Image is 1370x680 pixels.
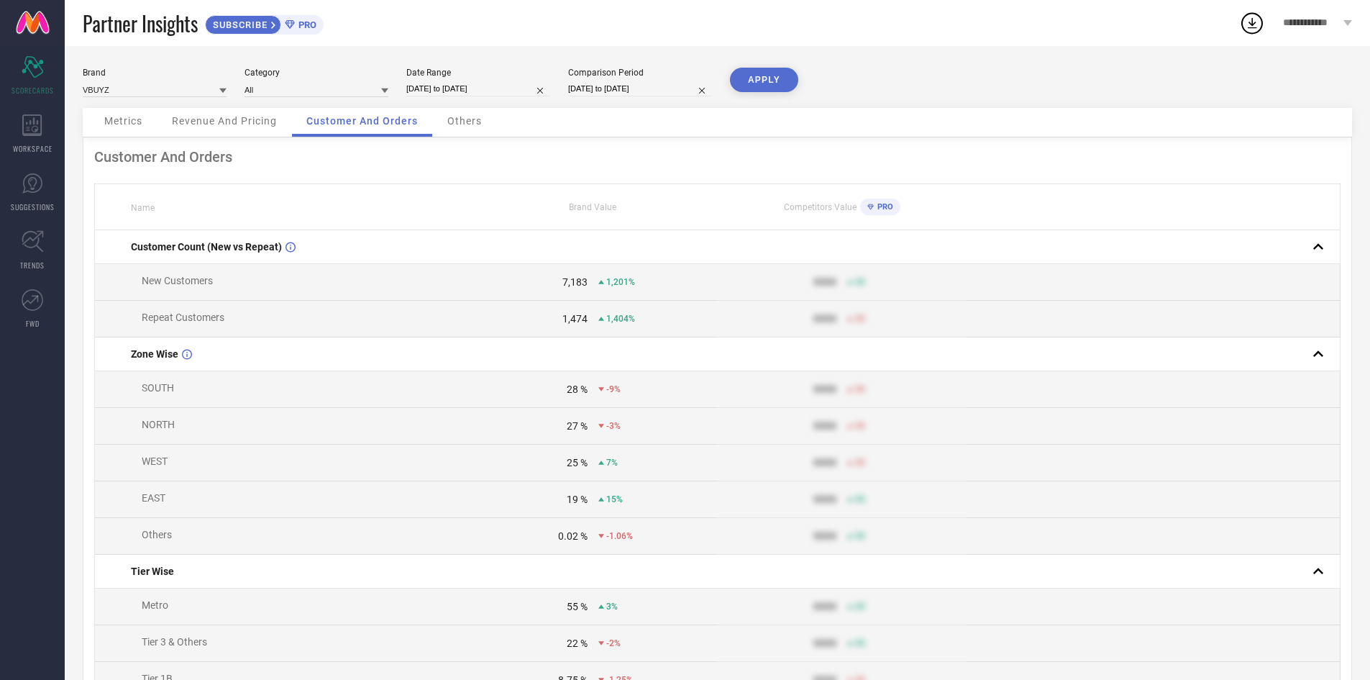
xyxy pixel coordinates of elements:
[813,384,836,395] div: 9999
[855,421,865,431] span: 50
[855,531,865,541] span: 50
[306,115,418,127] span: Customer And Orders
[874,202,893,212] span: PRO
[205,12,324,35] a: SUBSCRIBEPRO
[295,19,316,30] span: PRO
[206,19,271,30] span: SUBSCRIBE
[606,421,621,431] span: -3%
[606,458,618,468] span: 7%
[142,636,207,648] span: Tier 3 & Others
[245,68,388,78] div: Category
[855,384,865,394] span: 50
[813,313,836,325] div: 9999
[142,599,168,611] span: Metro
[83,9,198,38] span: Partner Insights
[606,494,623,504] span: 15%
[567,601,588,612] div: 55 %
[855,602,865,612] span: 50
[406,68,550,78] div: Date Range
[568,68,712,78] div: Comparison Period
[26,318,40,329] span: FWD
[142,529,172,540] span: Others
[11,201,55,212] span: SUGGESTIONS
[606,384,621,394] span: -9%
[813,420,836,432] div: 9999
[406,81,550,96] input: Select date range
[131,348,178,360] span: Zone Wise
[606,531,633,541] span: -1.06%
[142,492,165,504] span: EAST
[730,68,798,92] button: APPLY
[813,601,836,612] div: 9999
[567,638,588,649] div: 22 %
[447,115,482,127] span: Others
[567,384,588,395] div: 28 %
[567,420,588,432] div: 27 %
[813,494,836,505] div: 9999
[568,81,712,96] input: Select comparison period
[13,143,52,154] span: WORKSPACE
[558,530,588,542] div: 0.02 %
[855,638,865,648] span: 50
[606,602,618,612] span: 3%
[813,457,836,468] div: 9999
[855,314,865,324] span: 50
[606,638,621,648] span: -2%
[12,85,54,96] span: SCORECARDS
[569,202,616,212] span: Brand Value
[562,276,588,288] div: 7,183
[20,260,45,271] span: TRENDS
[131,566,174,577] span: Tier Wise
[83,68,227,78] div: Brand
[567,457,588,468] div: 25 %
[142,312,224,323] span: Repeat Customers
[855,458,865,468] span: 50
[855,494,865,504] span: 50
[131,203,155,213] span: Name
[784,202,857,212] span: Competitors Value
[562,313,588,325] div: 1,474
[142,455,168,467] span: WEST
[1239,10,1265,36] div: Open download list
[104,115,142,127] span: Metrics
[606,277,635,287] span: 1,201%
[142,419,175,430] span: NORTH
[855,277,865,287] span: 50
[813,530,836,542] div: 9999
[567,494,588,505] div: 19 %
[94,148,1341,166] div: Customer And Orders
[142,275,213,286] span: New Customers
[813,276,836,288] div: 9999
[131,241,282,253] span: Customer Count (New vs Repeat)
[813,638,836,649] div: 9999
[142,382,174,394] span: SOUTH
[172,115,277,127] span: Revenue And Pricing
[606,314,635,324] span: 1,404%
